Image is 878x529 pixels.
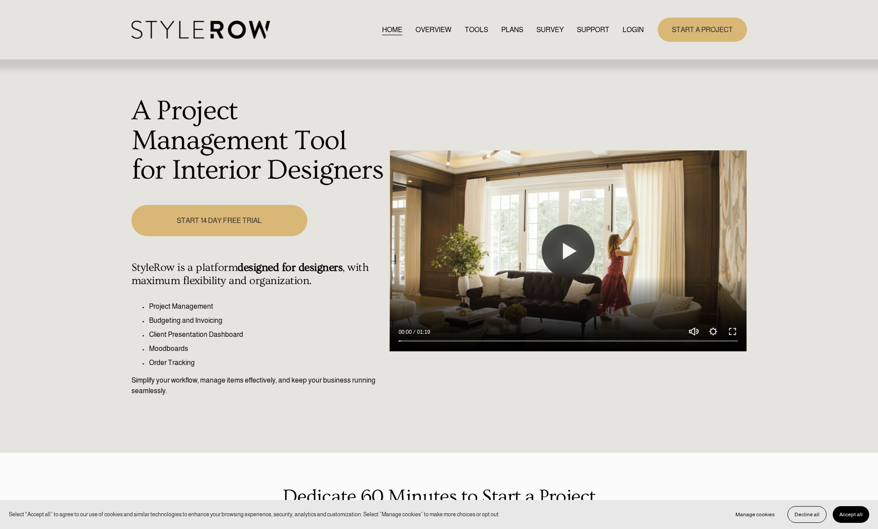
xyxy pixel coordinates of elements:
[542,225,594,277] button: Play
[658,18,747,42] a: START A PROJECT
[577,25,609,35] span: SUPPORT
[398,328,414,336] div: Current time
[149,329,385,340] p: Client Presentation Dashboard
[415,24,452,36] a: OVERVIEW
[577,24,609,36] a: folder dropdown
[729,506,781,523] button: Manage cookies
[131,21,270,39] img: StyleRow
[839,511,863,518] span: Accept all
[623,24,644,36] a: LOGIN
[536,24,564,36] a: SURVEY
[501,24,523,36] a: PLANS
[149,315,385,326] p: Budgeting and Invoicing
[9,510,500,518] p: Select “Accept all” to agree to our use of cookies and similar technologies to enhance your brows...
[131,375,385,396] p: Simplify your workflow, manage items effectively, and keep your business running seamlessly.
[131,96,385,186] h1: A Project Management Tool for Interior Designers
[794,511,820,518] span: Decline all
[131,261,385,288] h4: StyleRow is a platform , with maximum flexibility and organization.
[131,205,307,236] a: START 14 DAY FREE TRIAL
[149,358,385,368] p: Order Tracking
[398,338,738,344] input: Seek
[131,482,747,511] p: Dedicate 60 Minutes to Start a Project
[149,343,385,354] p: Moodboards
[382,24,402,36] a: HOME
[237,261,342,274] strong: designed for designers
[149,301,385,312] p: Project Management
[833,506,869,523] button: Accept all
[465,24,488,36] a: TOOLS
[736,511,775,518] span: Manage cookies
[787,506,827,523] button: Decline all
[414,328,432,336] div: Duration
